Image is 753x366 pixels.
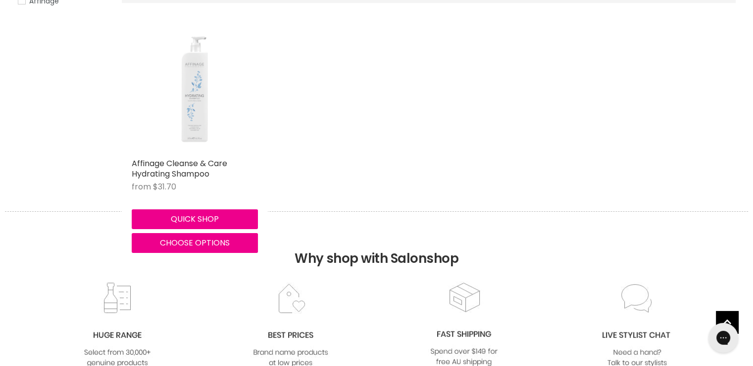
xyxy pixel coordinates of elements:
[5,211,748,281] h2: Why shop with Salonshop
[716,311,738,333] a: Back to top
[132,158,227,180] a: Affinage Cleanse & Care Hydrating Shampoo
[132,27,258,153] img: Affinage Cleanse & Care Hydrating Shampoo
[160,237,230,248] span: Choose options
[703,319,743,356] iframe: Gorgias live chat messenger
[132,181,151,192] span: from
[132,233,258,253] button: Choose options
[716,311,738,337] span: Back to top
[132,209,258,229] button: Quick shop
[153,181,176,192] span: $31.70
